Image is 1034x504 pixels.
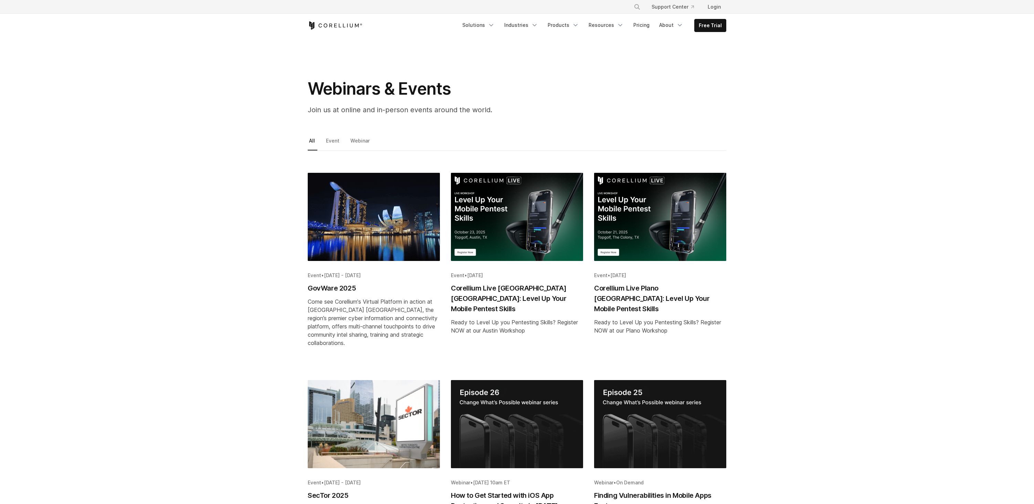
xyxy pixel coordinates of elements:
a: Industries [500,19,542,31]
h1: Webinars & Events [308,78,583,99]
a: Pricing [629,19,654,31]
img: GovWare 2025 [308,173,440,261]
h2: SecTor 2025 [308,490,440,501]
img: Corellium Live Austin TX: Level Up Your Mobile Pentest Skills [451,173,583,261]
div: Navigation Menu [458,19,726,32]
h2: Corellium Live Plano [GEOGRAPHIC_DATA]: Level Up Your Mobile Pentest Skills [594,283,726,314]
span: [DATE] - [DATE] [324,272,361,278]
div: • [451,479,583,486]
div: • [451,272,583,279]
a: About [655,19,687,31]
span: Event [451,272,464,278]
h2: GovWare 2025 [308,283,440,293]
div: • [594,479,726,486]
div: Navigation Menu [625,1,726,13]
a: Corellium Home [308,21,362,30]
span: [DATE] [467,272,483,278]
a: All [308,136,317,150]
span: Event [308,272,321,278]
span: Webinar [451,480,470,485]
span: [DATE] [610,272,626,278]
a: Products [544,19,583,31]
a: Webinar [349,136,372,150]
a: Event [325,136,342,150]
span: [DATE] 10am ET [473,480,510,485]
div: Ready to Level Up you Pentesting Skills? Register NOW at our Austin Workshop [451,318,583,335]
a: Free Trial [695,19,726,32]
span: On Demand [616,480,644,485]
span: Event [308,480,321,485]
a: Blog post summary: GovWare 2025 [308,173,440,369]
h2: Corellium Live [GEOGRAPHIC_DATA] [GEOGRAPHIC_DATA]: Level Up Your Mobile Pentest Skills [451,283,583,314]
span: Webinar [594,480,613,485]
img: How to Get Started with iOS App Pentesting and Security in 2025 [451,380,583,468]
div: Come see Corellium's Virtual Platform in action at [GEOGRAPHIC_DATA] [GEOGRAPHIC_DATA], the regio... [308,297,440,347]
img: Finding Vulnerabilities in Mobile Apps Faster [594,380,726,468]
a: Blog post summary: Corellium Live Plano TX: Level Up Your Mobile Pentest Skills [594,173,726,369]
a: Login [702,1,726,13]
div: Ready to Level Up you Pentesting Skills? Register NOW at our Plano Workshop [594,318,726,335]
span: Event [594,272,608,278]
img: Corellium Live Plano TX: Level Up Your Mobile Pentest Skills [594,173,726,261]
img: SecTor 2025 [308,380,440,468]
div: • [308,272,440,279]
div: • [308,479,440,486]
p: Join us at online and in-person events around the world. [308,105,583,115]
a: Support Center [646,1,699,13]
div: • [594,272,726,279]
a: Blog post summary: Corellium Live Austin TX: Level Up Your Mobile Pentest Skills [451,173,583,369]
span: [DATE] - [DATE] [324,480,361,485]
a: Resources [584,19,628,31]
a: Solutions [458,19,499,31]
button: Search [631,1,643,13]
